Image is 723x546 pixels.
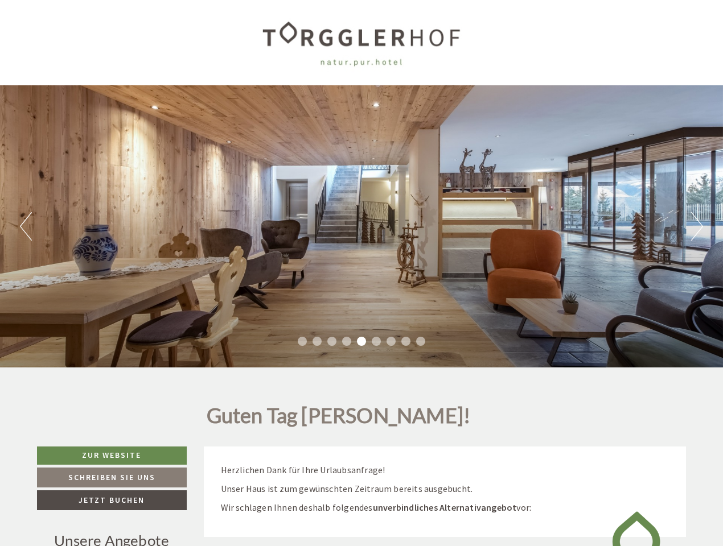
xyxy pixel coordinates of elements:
[37,468,187,487] a: Schreiben Sie uns
[37,490,187,510] a: Jetzt buchen
[380,300,449,320] button: Senden
[20,212,32,241] button: Previous
[18,56,180,64] small: 12:58
[221,464,669,477] p: Herzlichen Dank für Ihre Urlaubsanfrage!
[373,502,517,513] strong: unverbindliches Alternativangebot
[221,501,669,514] p: Wir schlagen Ihnen deshalb folgendes vor:
[203,9,245,28] div: [DATE]
[691,212,703,241] button: Next
[221,482,669,495] p: Unser Haus ist zum gewünschten Zeitraum bereits ausgebucht.
[207,404,471,433] h1: Guten Tag [PERSON_NAME]!
[9,31,186,66] div: Guten Tag, wie können wir Ihnen helfen?
[37,446,187,465] a: Zur Website
[18,34,180,43] div: [GEOGRAPHIC_DATA]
